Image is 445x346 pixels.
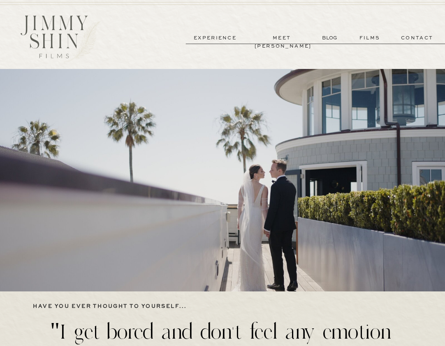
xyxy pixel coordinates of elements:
a: BLOG [322,34,339,42]
a: meet [PERSON_NAME] [255,34,309,42]
a: contact [390,34,444,42]
a: experience [188,34,242,42]
b: have you ever thought to yourself... [33,303,187,309]
a: films [352,34,388,42]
